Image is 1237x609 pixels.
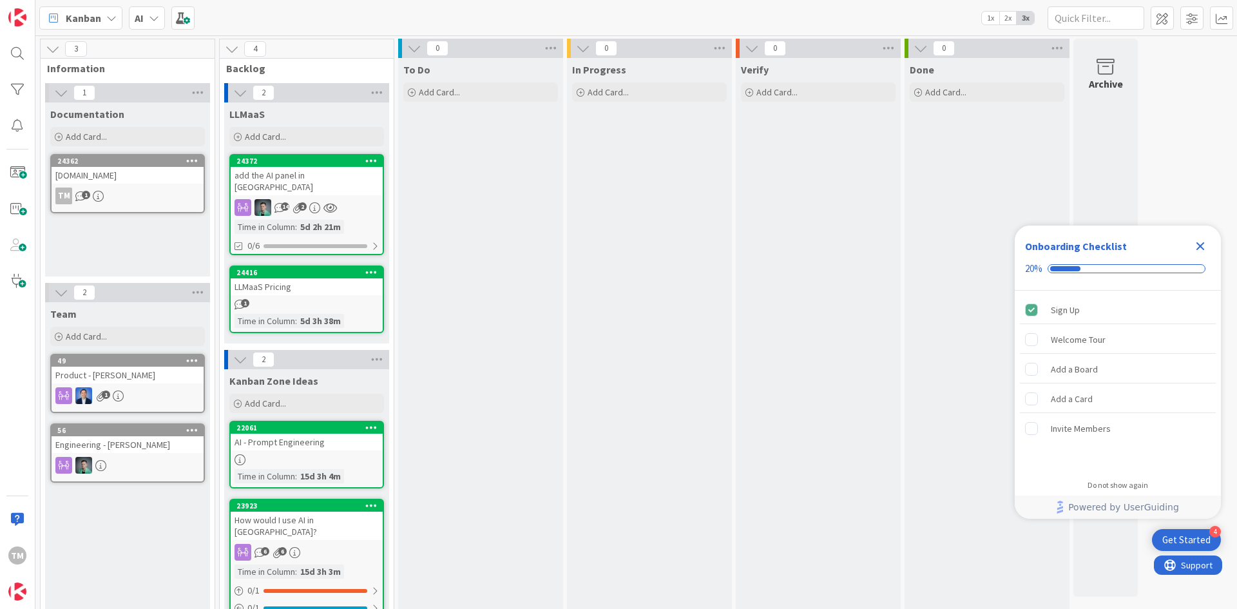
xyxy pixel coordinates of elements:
[254,199,271,216] img: VP
[1051,302,1080,318] div: Sign Up
[52,436,204,453] div: Engineering - [PERSON_NAME]
[281,202,289,211] span: 14
[295,565,297,579] span: :
[52,167,204,184] div: [DOMAIN_NAME]
[588,86,629,98] span: Add Card...
[244,41,266,57] span: 4
[419,86,460,98] span: Add Card...
[295,469,297,483] span: :
[50,108,124,121] span: Documentation
[247,239,260,253] span: 0/6
[73,85,95,101] span: 1
[82,191,90,199] span: 1
[231,155,383,195] div: 24372add the AI panel in [GEOGRAPHIC_DATA]
[66,131,107,142] span: Add Card...
[66,331,107,342] span: Add Card...
[47,62,198,75] span: Information
[57,356,204,365] div: 49
[52,355,204,383] div: 49Product - [PERSON_NAME]
[403,63,430,76] span: To Do
[1089,76,1123,92] div: Archive
[1152,529,1221,551] div: Open Get Started checklist, remaining modules: 4
[231,199,383,216] div: VP
[1068,499,1179,515] span: Powered by UserGuiding
[52,387,204,404] div: DP
[135,12,144,24] b: AI
[1025,238,1127,254] div: Onboarding Checklist
[8,8,26,26] img: Visit kanbanzone.com
[1020,355,1216,383] div: Add a Board is incomplete.
[1051,421,1111,436] div: Invite Members
[247,584,260,597] span: 0 / 1
[235,565,295,579] div: Time in Column
[52,155,204,167] div: 24362
[102,391,110,399] span: 1
[1021,496,1214,519] a: Powered by UserGuiding
[236,423,383,432] div: 22061
[1048,6,1144,30] input: Quick Filter...
[1190,236,1211,256] div: Close Checklist
[231,278,383,295] div: LLMaaS Pricing
[297,469,344,483] div: 15d 3h 4m
[229,421,384,488] a: 22061AI - Prompt EngineeringTime in Column:15d 3h 4m
[572,63,626,76] span: In Progress
[27,2,59,17] span: Support
[231,267,383,295] div: 24416LLMaaS Pricing
[982,12,999,24] span: 1x
[764,41,786,56] span: 0
[52,355,204,367] div: 49
[297,220,344,234] div: 5d 2h 21m
[55,188,72,204] div: TM
[50,354,205,413] a: 49Product - [PERSON_NAME]DP
[231,512,383,540] div: How would I use AI in [GEOGRAPHIC_DATA]?
[1051,391,1093,407] div: Add a Card
[231,267,383,278] div: 24416
[75,387,92,404] img: DP
[50,154,205,213] a: 24362[DOMAIN_NAME]TM
[8,583,26,601] img: avatar
[1209,526,1221,537] div: 4
[229,154,384,255] a: 24372add the AI panel in [GEOGRAPHIC_DATA]VPTime in Column:5d 2h 21m0/6
[261,547,269,556] span: 6
[52,425,204,453] div: 56Engineering - [PERSON_NAME]
[231,422,383,434] div: 22061
[1162,534,1211,546] div: Get Started
[75,457,92,474] img: VP
[229,374,318,387] span: Kanban Zone Ideas
[73,285,95,300] span: 2
[66,10,101,26] span: Kanban
[741,63,769,76] span: Verify
[65,41,87,57] span: 3
[231,500,383,512] div: 23923
[298,202,307,211] span: 2
[231,434,383,450] div: AI - Prompt Engineering
[295,220,297,234] span: :
[235,220,295,234] div: Time in Column
[52,457,204,474] div: VP
[1025,263,1042,275] div: 20%
[1020,296,1216,324] div: Sign Up is complete.
[235,469,295,483] div: Time in Column
[925,86,966,98] span: Add Card...
[235,314,295,328] div: Time in Column
[229,266,384,333] a: 24416LLMaaS PricingTime in Column:5d 3h 38m
[1088,480,1148,490] div: Do not show again
[253,85,274,101] span: 2
[1020,325,1216,354] div: Welcome Tour is incomplete.
[1020,414,1216,443] div: Invite Members is incomplete.
[50,423,205,483] a: 56Engineering - [PERSON_NAME]VP
[245,398,286,409] span: Add Card...
[595,41,617,56] span: 0
[1051,332,1106,347] div: Welcome Tour
[1051,362,1098,377] div: Add a Board
[52,188,204,204] div: TM
[910,63,934,76] span: Done
[229,108,265,121] span: LLMaaS
[52,425,204,436] div: 56
[297,565,344,579] div: 15d 3h 3m
[231,422,383,450] div: 22061AI - Prompt Engineering
[236,501,383,510] div: 23923
[999,12,1017,24] span: 2x
[1025,263,1211,275] div: Checklist progress: 20%
[1020,385,1216,413] div: Add a Card is incomplete.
